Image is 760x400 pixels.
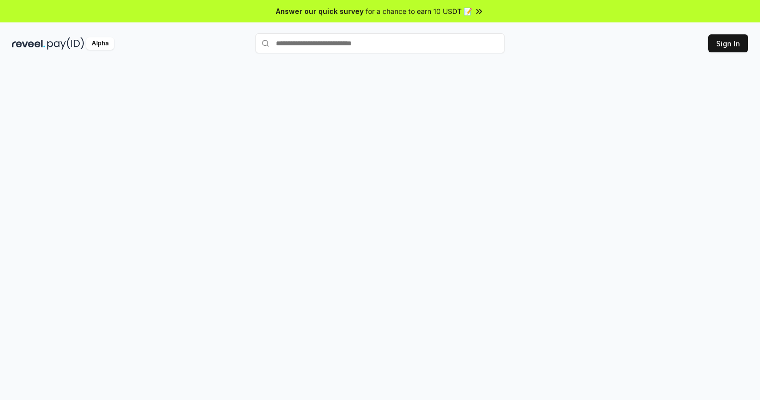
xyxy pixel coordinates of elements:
img: reveel_dark [12,37,45,50]
div: Alpha [86,37,114,50]
button: Sign In [708,34,748,52]
span: Answer our quick survey [276,6,364,16]
img: pay_id [47,37,84,50]
span: for a chance to earn 10 USDT 📝 [366,6,472,16]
